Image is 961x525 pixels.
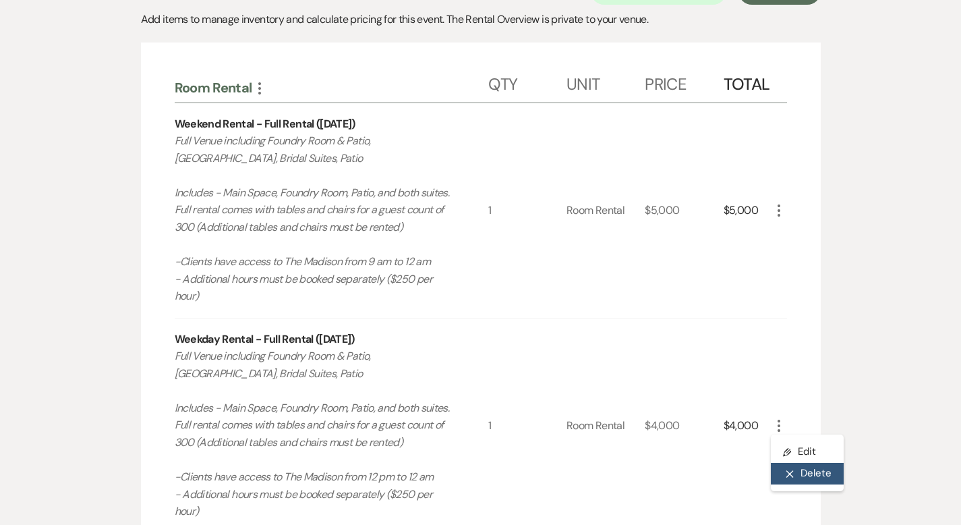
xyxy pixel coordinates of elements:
[175,79,488,96] div: Room Rental
[175,116,355,132] div: Weekend Rental - Full Rental ([DATE])
[175,348,457,520] p: Full Venue including Foundry Room & Patio, [GEOGRAPHIC_DATA], Bridal Suites, Patio Includes - Mai...
[488,61,566,102] div: Qty
[175,331,355,348] div: Weekday Rental - Full Rental ([DATE])
[645,103,723,318] div: $5,000
[645,61,723,102] div: Price
[175,132,457,305] p: Full Venue including Foundry Room & Patio, [GEOGRAPHIC_DATA], Bridal Suites, Patio Includes - Mai...
[566,103,645,318] div: Room Rental
[141,11,821,28] div: Add items to manage inventory and calculate pricing for this event. The Rental Overview is privat...
[488,103,566,318] div: 1
[771,463,844,485] button: Delete
[724,61,771,102] div: Total
[566,61,645,102] div: Unit
[724,103,771,318] div: $5,000
[771,441,844,463] button: Edit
